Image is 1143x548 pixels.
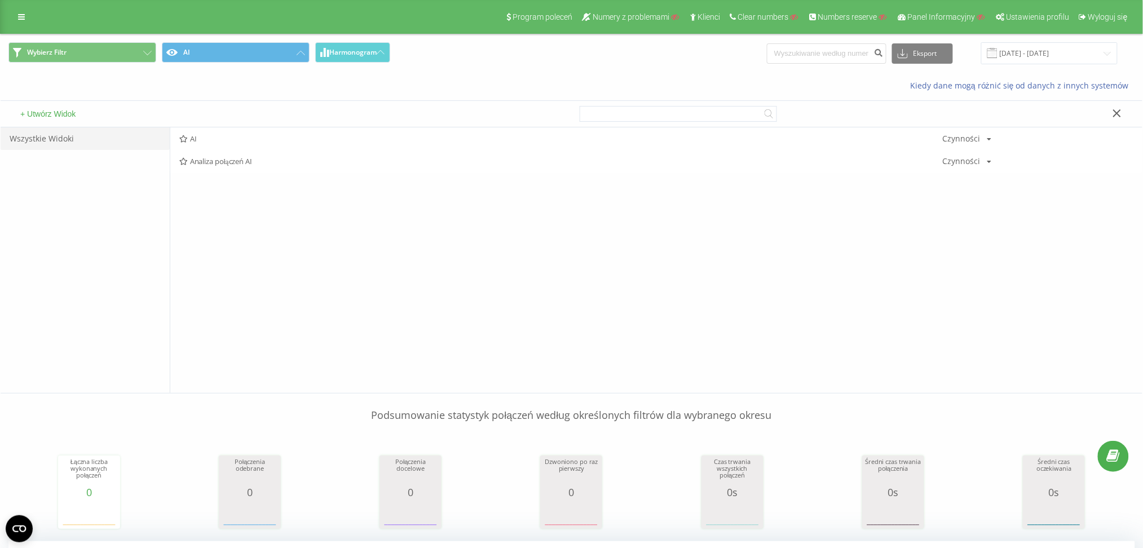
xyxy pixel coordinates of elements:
[1026,487,1082,498] div: 0s
[1088,12,1128,21] span: Wyloguj się
[704,458,761,487] div: Czas trwania wszystkich połączeń
[179,157,943,165] span: Analiza połączeń AI
[61,458,117,487] div: Łączna liczba wykonanych połączeń
[222,487,278,498] div: 0
[513,12,572,21] span: Program poleceń
[907,12,975,21] span: Panel Informacyjny
[865,458,921,487] div: Średni czas trwania połączenia
[1006,12,1069,21] span: Ustawienia profilu
[382,458,439,487] div: Połączenia docelowe
[222,458,278,487] div: Połączenia odebrane
[1026,498,1082,532] svg: A chart.
[543,487,599,498] div: 0
[865,487,921,498] div: 0s
[704,498,761,532] svg: A chart.
[17,109,79,119] button: + Utwórz Widok
[382,487,439,498] div: 0
[593,12,669,21] span: Numery z problemami
[162,42,310,63] button: AI
[943,157,981,165] div: Czynności
[8,42,156,63] button: Wybierz Filtr
[910,80,1135,91] a: Kiedy dane mogą różnić się od danych z innych systemów
[6,515,33,542] button: Open CMP widget
[8,386,1135,423] p: Podsumowanie statystyk połączeń według określonych filtrów dla wybranego okresu
[315,42,390,63] button: Harmonogram
[61,498,117,532] svg: A chart.
[179,135,943,143] span: AI
[738,12,788,21] span: Clear numbers
[222,498,278,532] svg: A chart.
[1109,108,1126,120] button: Zamknij
[818,12,877,21] span: Numbers reserve
[61,487,117,498] div: 0
[543,458,599,487] div: Dzwoniono po raz pierwszy
[698,12,720,21] span: Klienci
[1,127,170,150] div: Wszystkie Widoki
[704,487,761,498] div: 0s
[382,498,439,532] svg: A chart.
[329,48,377,56] span: Harmonogram
[767,43,886,64] input: Wyszukiwanie według numeru
[543,498,599,532] svg: A chart.
[892,43,953,64] button: Eksport
[943,135,981,143] div: Czynności
[1026,458,1082,487] div: Średni czas oczekiwania
[27,48,67,57] span: Wybierz Filtr
[865,498,921,532] svg: A chart.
